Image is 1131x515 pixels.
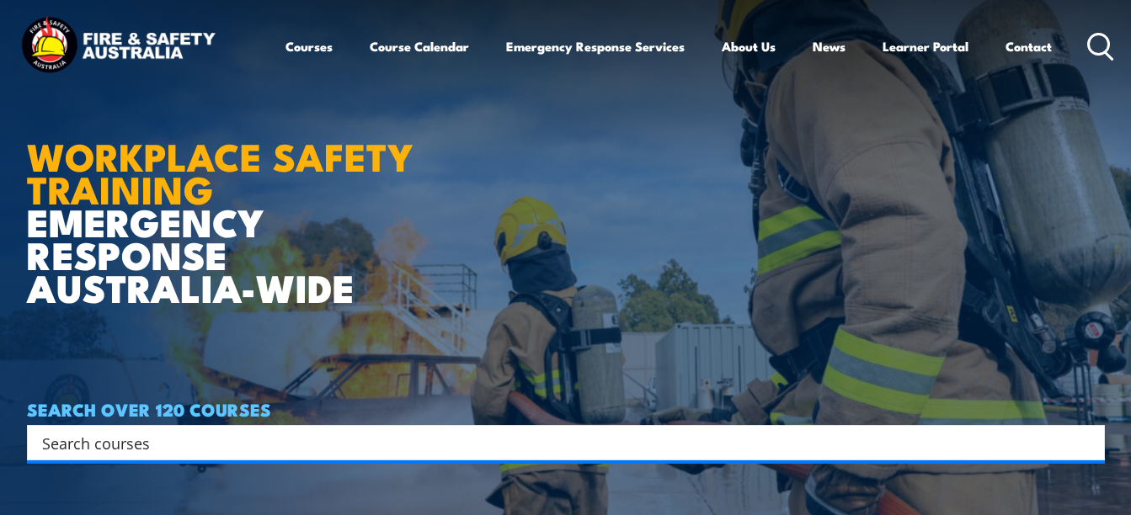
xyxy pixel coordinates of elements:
[45,431,1071,454] form: Search form
[27,97,439,304] h1: EMERGENCY RESPONSE AUSTRALIA-WIDE
[27,400,1105,418] h4: SEARCH OVER 120 COURSES
[506,26,685,66] a: Emergency Response Services
[285,26,333,66] a: Courses
[42,430,1068,455] input: Search input
[813,26,846,66] a: News
[370,26,469,66] a: Course Calendar
[883,26,968,66] a: Learner Portal
[27,126,413,217] strong: WORKPLACE SAFETY TRAINING
[1006,26,1052,66] a: Contact
[722,26,776,66] a: About Us
[1075,431,1099,454] button: Search magnifier button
